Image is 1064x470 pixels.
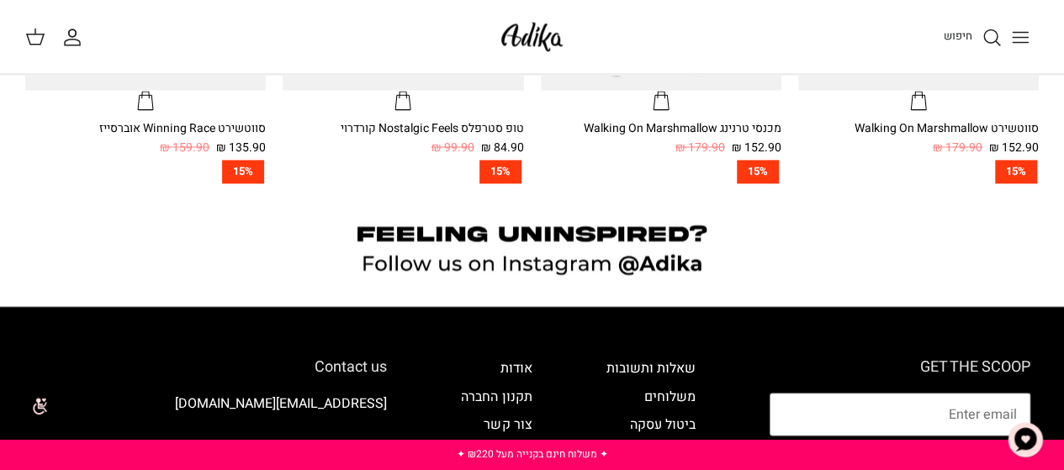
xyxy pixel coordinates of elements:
[160,139,209,157] span: 159.90 ₪
[541,119,781,138] div: מכנסי טרנינג Walking On Marshmallow
[541,160,781,184] a: 15%
[944,28,972,44] span: חיפוש
[1002,18,1039,55] button: Toggle menu
[457,446,608,462] a: ✦ משלוח חינם בקנייה מעל ₪220 ✦
[13,383,59,429] img: accessibility_icon02.svg
[606,357,696,378] a: שאלות ותשובות
[798,160,1039,184] a: 15%
[461,386,532,406] a: תקנון החברה
[62,27,89,47] a: החשבון שלי
[995,160,1037,184] span: 15%
[933,139,982,157] span: 179.90 ₪
[25,160,266,184] a: 15%
[630,414,696,434] a: ביטול עסקה
[283,119,523,138] div: טופ סטרפלס Nostalgic Feels קורדרוי
[34,357,387,376] h6: Contact us
[175,393,387,413] a: [EMAIL_ADDRESS][DOMAIN_NAME]
[798,119,1039,138] div: סווטשירט Walking On Marshmallow
[283,160,523,184] a: 15%
[222,160,264,184] span: 15%
[541,119,781,157] a: מכנסי טרנינג Walking On Marshmallow 152.90 ₪ 179.90 ₪
[479,160,521,184] span: 15%
[481,139,524,157] span: 84.90 ₪
[25,119,266,157] a: סווטשירט Winning Race אוברסייז 135.90 ₪ 159.90 ₪
[732,139,781,157] span: 152.90 ₪
[989,139,1039,157] span: 152.90 ₪
[1000,415,1051,465] button: צ'אט
[675,139,725,157] span: 179.90 ₪
[798,119,1039,157] a: סווטשירט Walking On Marshmallow 152.90 ₪ 179.90 ₪
[770,393,1030,436] input: Email
[944,27,1002,47] a: חיפוש
[500,357,532,378] a: אודות
[484,414,532,434] a: צור קשר
[431,139,474,157] span: 99.90 ₪
[496,17,568,56] img: Adika IL
[644,386,696,406] a: משלוחים
[25,119,266,138] div: סווטשירט Winning Race אוברסייז
[216,139,266,157] span: 135.90 ₪
[283,119,523,157] a: טופ סטרפלס Nostalgic Feels קורדרוי 84.90 ₪ 99.90 ₪
[737,160,779,184] span: 15%
[770,357,1030,376] h6: GET THE SCOOP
